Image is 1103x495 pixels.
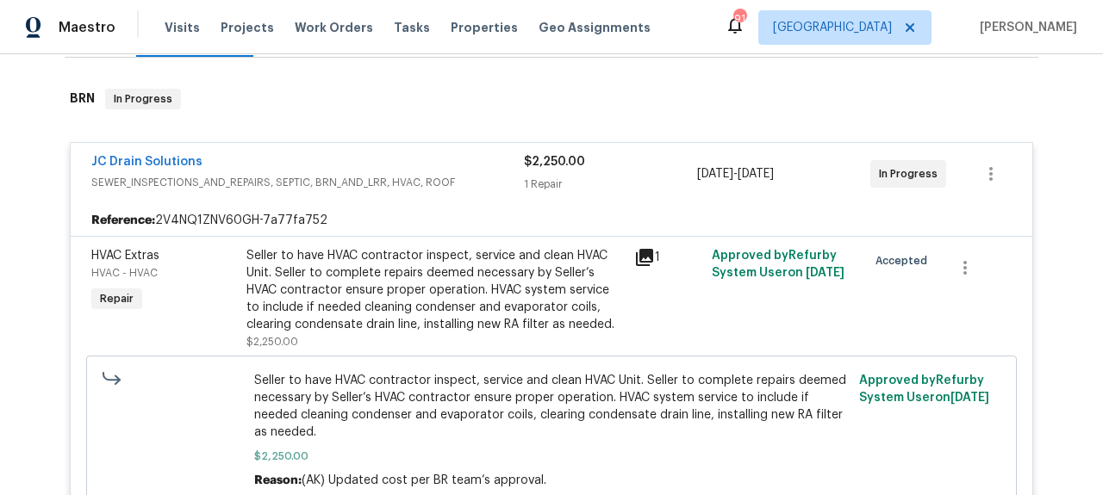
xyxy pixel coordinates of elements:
[697,168,733,180] span: [DATE]
[165,19,200,36] span: Visits
[91,250,159,262] span: HVAC Extras
[859,374,989,404] span: Approved by Refurby System User on
[71,205,1032,236] div: 2V4NQ1ZNV60GH-7a77fa752
[221,19,274,36] span: Projects
[524,176,697,193] div: 1 Repair
[254,474,302,486] span: Reason:
[59,19,115,36] span: Maestro
[876,252,934,269] span: Accepted
[806,267,844,279] span: [DATE]
[634,247,701,268] div: 1
[524,156,585,168] span: $2,250.00
[539,19,651,36] span: Geo Assignments
[302,474,546,486] span: (AK) Updated cost per BR team’s approval.
[738,168,774,180] span: [DATE]
[91,156,203,168] a: JC Drain Solutions
[879,165,944,183] span: In Progress
[733,10,745,28] div: 91
[91,212,155,229] b: Reference:
[246,247,624,333] div: Seller to have HVAC contractor inspect, service and clean HVAC Unit. Seller to complete repairs d...
[91,268,158,278] span: HVAC - HVAC
[107,90,179,108] span: In Progress
[254,372,850,441] span: Seller to have HVAC contractor inspect, service and clean HVAC Unit. Seller to complete repairs d...
[93,290,140,307] span: Repair
[973,19,1077,36] span: [PERSON_NAME]
[697,165,774,183] span: -
[950,392,989,404] span: [DATE]
[773,19,892,36] span: [GEOGRAPHIC_DATA]
[91,174,524,191] span: SEWER_INSPECTIONS_AND_REPAIRS, SEPTIC, BRN_AND_LRR, HVAC, ROOF
[712,250,844,279] span: Approved by Refurby System User on
[451,19,518,36] span: Properties
[295,19,373,36] span: Work Orders
[246,337,298,347] span: $2,250.00
[65,71,1038,127] div: BRN In Progress
[254,448,850,465] span: $2,250.00
[394,22,430,34] span: Tasks
[70,89,95,109] h6: BRN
